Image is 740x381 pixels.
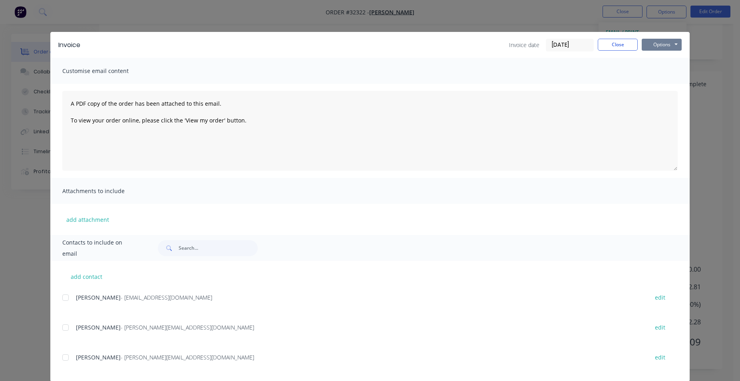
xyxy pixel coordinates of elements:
[62,186,150,197] span: Attachments to include
[650,322,670,333] button: edit
[598,39,638,51] button: Close
[509,41,539,49] span: Invoice date
[62,91,678,171] textarea: A PDF copy of the order has been attached to this email. To view your order online, please click ...
[121,324,254,331] span: - [PERSON_NAME][EMAIL_ADDRESS][DOMAIN_NAME]
[62,270,110,282] button: add contact
[642,39,682,51] button: Options
[179,240,258,256] input: Search...
[58,40,80,50] div: Invoice
[121,294,212,301] span: - [EMAIL_ADDRESS][DOMAIN_NAME]
[650,352,670,363] button: edit
[62,237,138,259] span: Contacts to include on email
[76,324,121,331] span: [PERSON_NAME]
[76,353,121,361] span: [PERSON_NAME]
[62,65,150,77] span: Customise email content
[650,292,670,303] button: edit
[76,294,121,301] span: [PERSON_NAME]
[121,353,254,361] span: - [PERSON_NAME][EMAIL_ADDRESS][DOMAIN_NAME]
[62,213,113,225] button: add attachment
